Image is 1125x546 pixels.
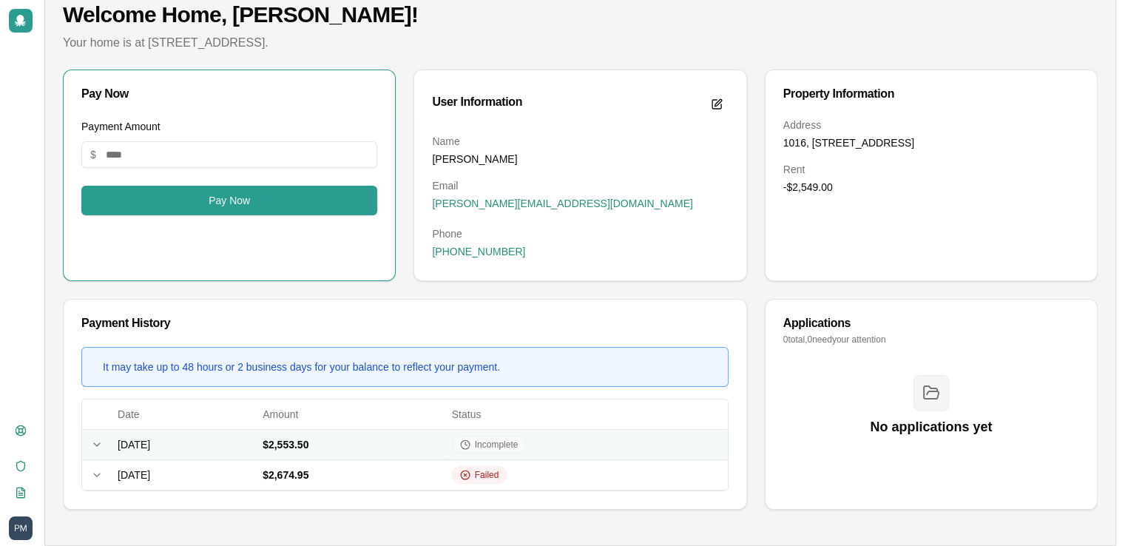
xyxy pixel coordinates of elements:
[81,88,377,100] div: Pay Now
[783,118,1079,132] dt: Address
[432,196,692,211] span: [PERSON_NAME][EMAIL_ADDRESS][DOMAIN_NAME]
[90,147,96,162] span: $
[103,360,500,374] div: It may take up to 48 hours or 2 business days for your balance to reflect your payment.
[446,400,728,429] th: Status
[783,334,1079,346] p: 0 total, 0 need your attention
[118,469,150,481] span: [DATE]
[118,439,150,451] span: [DATE]
[432,96,522,108] div: User Information
[9,516,33,540] img: Paul Marshall
[475,469,499,481] span: Failed
[432,134,728,149] dt: Name
[81,121,161,132] label: Payment Amount
[263,439,308,451] span: $2,553.50
[432,244,525,259] span: [PHONE_NUMBER]
[432,226,728,241] dt: Phone
[783,88,1079,100] div: Property Information
[783,317,1079,329] div: Applications
[432,178,728,193] dt: Email
[432,152,728,166] dd: [PERSON_NAME]
[870,417,992,437] h3: No applications yet
[81,186,377,215] button: Pay Now
[112,400,257,429] th: Date
[783,135,1079,150] dd: 1016, [STREET_ADDRESS]
[783,162,1079,177] dt: Rent
[63,34,1098,52] p: Your home is at [STREET_ADDRESS].
[257,400,446,429] th: Amount
[81,317,729,329] div: Payment History
[63,1,1098,28] h1: Welcome Home, [PERSON_NAME]!
[783,180,1079,195] dd: -$2,549.00
[475,439,518,451] span: Incomplete
[263,469,308,481] span: $2,674.95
